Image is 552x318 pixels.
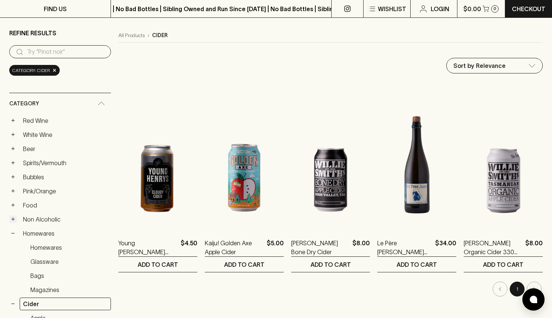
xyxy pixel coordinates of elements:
button: ADD TO CART [118,257,197,272]
img: Le Père Jules Cidre Poiré Bouché [377,98,456,227]
img: Kaiju! Golden Axe Apple Cider [205,98,284,227]
a: [PERSON_NAME] Bone Dry Cider [291,239,350,256]
button: + [9,173,17,181]
button: + [9,159,17,167]
a: Le Père [PERSON_NAME] [PERSON_NAME] [377,239,432,256]
a: Kaiju! Golden Axe Apple Cider [205,239,264,256]
img: Willie Smith's Bone Dry Cider [291,98,370,227]
p: ADD TO CART [483,260,523,269]
a: Homewares [27,241,111,254]
button: ADD TO CART [205,257,284,272]
button: page 1 [510,282,525,296]
p: ADD TO CART [224,260,264,269]
a: Bubbles [20,171,111,183]
p: ADD TO CART [397,260,437,269]
a: Spirits/Vermouth [20,157,111,169]
button: + [9,187,17,195]
a: Pink/Orange [20,185,111,197]
p: Sort by Relevance [453,61,506,70]
a: [PERSON_NAME] Organic Cider 330ml (can) [464,239,522,256]
a: White Wine [20,128,111,141]
p: Wishlist [378,4,406,13]
p: $8.00 [352,239,370,256]
p: $0.00 [463,4,481,13]
p: Login [431,4,449,13]
a: Glassware [27,255,111,268]
a: Beer [20,142,111,155]
p: ADD TO CART [138,260,178,269]
a: Magazines [27,283,111,296]
button: + [9,216,17,223]
a: All Products [118,32,145,39]
a: Food [20,199,111,212]
img: bubble-icon [530,296,537,303]
div: Sort by Relevance [447,58,542,73]
button: − [9,300,17,308]
input: Try “Pinot noir” [27,46,105,58]
button: ADD TO CART [291,257,370,272]
span: Category [9,99,39,108]
a: Non Alcoholic [20,213,111,226]
button: + [9,145,17,153]
img: Willie Smiths Organic Cider 330ml (can) [464,98,543,227]
a: Cider [20,298,111,310]
button: ADD TO CART [377,257,456,272]
button: − [9,230,17,237]
p: FIND US [44,4,67,13]
nav: pagination navigation [118,282,543,296]
button: ADD TO CART [464,257,543,272]
a: Red Wine [20,114,111,127]
button: + [9,201,17,209]
p: Refine Results [9,29,56,37]
span: Category: cider [12,67,50,74]
p: $4.50 [181,239,197,256]
p: Checkout [512,4,545,13]
p: 0 [493,7,496,11]
p: $5.00 [267,239,284,256]
a: Bags [27,269,111,282]
a: Young [PERSON_NAME] Cloudy Cider [118,239,178,256]
p: ADD TO CART [310,260,351,269]
button: + [9,117,17,124]
span: × [52,66,57,74]
p: › [148,32,149,39]
button: + [9,131,17,138]
a: Homewares [20,227,111,240]
div: Category [9,93,111,114]
p: cider [152,32,168,39]
p: $34.00 [435,239,456,256]
img: Young Henrys Cloudy Cider [118,98,197,227]
p: $8.00 [525,239,543,256]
